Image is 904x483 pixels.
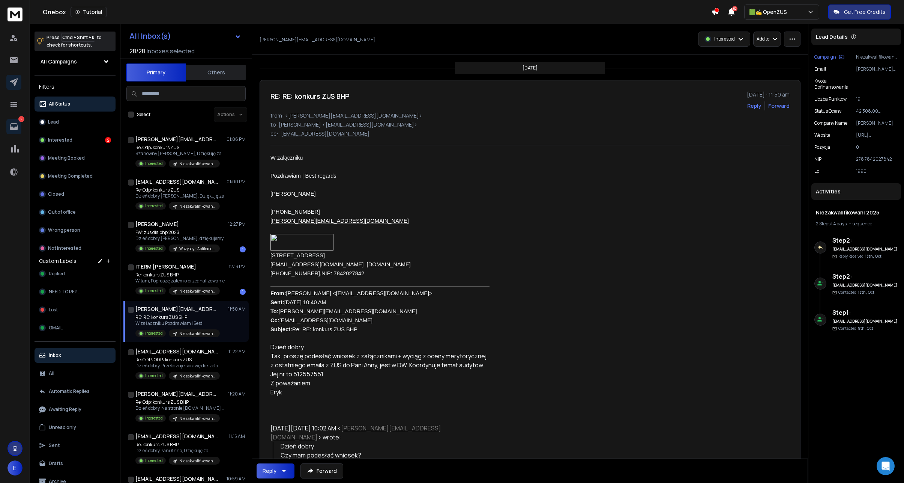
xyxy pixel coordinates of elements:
[747,102,761,110] button: Reply
[856,144,898,150] p: 0
[814,168,819,174] p: Lp
[48,119,59,125] p: Lead
[179,373,215,379] p: Niezakwalifikowani 2025
[35,384,116,399] button: Automatic Replies
[240,246,246,252] div: 1
[35,115,116,130] button: Lead
[147,47,195,56] h3: Inboxes selected
[49,460,63,466] p: Drafts
[816,33,848,41] p: Lead Details
[228,221,246,227] p: 12:27 PM
[270,388,490,397] p: Eryk
[48,227,80,233] p: Wrong person
[186,64,246,81] button: Others
[137,112,150,118] label: Select
[270,252,325,258] span: [STREET_ADDRESS]
[367,261,411,267] a: [DOMAIN_NAME]
[814,96,847,102] p: Liczba Punktow
[732,6,737,11] span: 50
[747,91,790,98] p: [DATE] : 11:50 am
[229,433,246,439] p: 11:15 AM
[145,161,163,166] p: Interested
[240,289,246,295] div: 1
[228,306,246,312] p: 11:50 AM
[227,136,246,142] p: 01:06 PM
[832,308,898,317] h6: Step 1 :
[135,235,224,241] p: Dzień dobry [PERSON_NAME], dziękujemy
[35,402,116,417] button: Awaiting Reply
[145,458,163,463] p: Interested
[49,325,63,331] span: GMAIL
[257,463,294,478] button: Reply
[814,54,844,60] button: Campaign
[270,317,279,323] b: Cc:
[135,193,224,199] p: Dzień dobry [PERSON_NAME], Dziękuję za
[35,320,116,335] button: GMAIL
[270,290,286,296] span: From:
[832,236,898,245] h6: Step 2 :
[35,438,116,453] button: Sent
[49,442,60,448] p: Sent
[856,168,898,174] p: 1990
[135,263,196,270] h1: ITERM [PERSON_NAME]
[41,58,77,65] h1: All Campaigns
[18,116,24,122] p: 2
[48,245,81,251] p: Not Interested
[129,47,145,56] span: 28 / 28
[35,241,116,256] button: Not Interested
[48,173,93,179] p: Meeting Completed
[270,130,278,137] p: cc:
[270,218,409,224] a: [PERSON_NAME][EMAIL_ADDRESS][DOMAIN_NAME]
[270,91,350,101] h1: RE: RE: konkurs ZUS BHP
[714,36,735,42] p: Interested
[856,156,898,162] p: 278 7842027842
[270,261,363,267] a: [EMAIL_ADDRESS][DOMAIN_NAME]
[39,257,77,265] h3: Custom Labels
[858,326,873,331] span: 9th, Oct
[135,229,224,235] p: FW: zus dla bhp 2023
[129,32,171,40] h1: All Inbox(s)
[135,136,218,143] h1: [PERSON_NAME][EMAIL_ADDRESS][DOMAIN_NAME]
[838,290,874,295] p: Contacted
[49,101,70,107] p: All Status
[263,467,276,475] div: Reply
[135,363,220,369] p: Dzień dobry, Przekazuje sprawę do szefa,
[227,476,246,482] p: 10:59 AM
[179,204,215,209] p: Niezakwalifikowani 2025
[877,457,895,475] div: Open Intercom Messenger
[281,442,490,451] p: Dzień dobry
[135,390,218,398] h1: [PERSON_NAME][EMAIL_ADDRESS][PERSON_NAME][DOMAIN_NAME]
[856,108,898,114] p: 42 308,00 Niezakwalifikowany
[126,63,186,82] button: Primary
[816,220,830,227] span: 2 Steps
[135,145,225,151] p: Re: Odp: konkurs ZUS
[270,173,336,179] span: Pozdrawiam | Best regards
[135,187,224,193] p: Re: Odp: konkurs ZUS
[865,254,881,259] span: 13th, Oct
[135,314,220,320] p: RE: RE: konkurs ZUS BHP
[49,352,61,358] p: Inbox
[135,220,179,228] h1: [PERSON_NAME]
[49,388,90,394] p: Automatic Replies
[145,331,163,336] p: Interested
[135,305,218,313] h1: [PERSON_NAME][EMAIL_ADDRESS][DOMAIN_NAME]
[814,144,830,150] p: Pozycja
[814,108,841,114] p: Status Oceny
[48,155,85,161] p: Meeting Booked
[260,37,375,43] p: [PERSON_NAME][EMAIL_ADDRESS][DOMAIN_NAME]
[179,161,215,167] p: Niezakwalifikowani 2025
[814,54,836,60] p: Campaign
[49,424,76,430] p: Unread only
[35,302,116,317] button: Lost
[48,191,64,197] p: Closed
[523,65,538,71] p: [DATE]
[832,246,898,252] h6: [EMAIL_ADDRESS][DOMAIN_NAME]
[270,343,490,352] p: Dzień dobry,
[8,460,23,475] button: E
[35,169,116,184] button: Meeting Completed
[35,151,116,166] button: Meeting Booked
[270,379,490,388] p: Z poważaniem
